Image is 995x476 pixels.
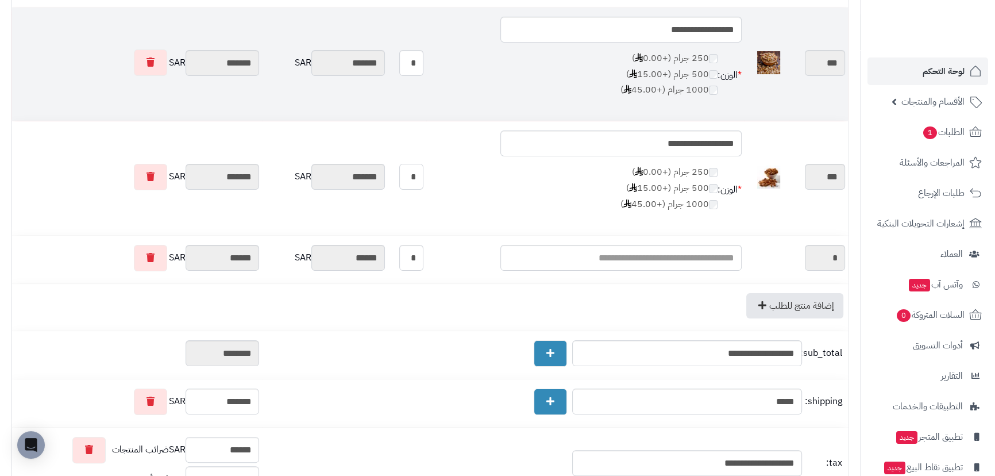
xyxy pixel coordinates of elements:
span: جديد [896,431,917,444]
span: طلبات الإرجاع [918,185,965,201]
a: طلبات الإرجاع [867,179,988,207]
img: 1709196100-46897235_1964071003640882_6282368682425319424_n-40x40.jpg [757,51,780,74]
div: Open Intercom Messenger [17,431,45,459]
span: 1 [923,126,937,139]
a: العملاء [867,240,988,268]
label: 250 جرام (+0.00 ) [620,166,718,179]
span: تطبيق نقاط البيع [883,459,963,475]
div: SAR [15,389,259,415]
td: الوزن: [718,43,742,109]
div: SAR [265,245,385,271]
td: الوزن: [718,156,742,223]
span: tax: [805,456,842,470]
span: جديد [884,462,905,474]
div: SAR [15,437,259,463]
a: إشعارات التحويلات البنكية [867,210,988,237]
label: 250 جرام (+0.00 ) [620,52,718,65]
span: المراجعات والأسئلة [900,155,965,171]
input: 1000 جرام (+45.00) [709,86,718,95]
a: المراجعات والأسئلة [867,149,988,176]
span: shipping: [805,395,842,408]
span: ضرائب المنتجات [112,443,169,456]
img: logo-2.png [917,9,984,33]
div: SAR [265,164,385,190]
input: 500 جرام (+15.00) [709,184,718,193]
a: السلات المتروكة0 [867,301,988,329]
span: لوحة التحكم [923,63,965,79]
a: تطبيق المتجرجديد [867,423,988,451]
div: SAR [15,245,259,271]
input: 250 جرام (+0.00) [709,54,718,63]
input: 500 جرام (+15.00) [709,70,718,79]
span: الأقسام والمنتجات [901,94,965,110]
span: السلات المتروكة [896,307,965,323]
span: وآتس آب [908,277,963,293]
a: التقارير [867,362,988,390]
div: SAR [15,49,259,76]
span: العملاء [940,246,963,262]
input: 1000 جرام (+45.00) [709,200,718,209]
a: إضافة منتج للطلب [746,293,843,318]
span: الطلبات [922,124,965,140]
input: 250 جرام (+0.00) [709,168,718,177]
label: 500 جرام (+15.00 ) [620,182,718,195]
span: 0 [897,309,911,322]
span: التقارير [941,368,963,384]
div: SAR [15,164,259,190]
label: 500 جرام (+15.00 ) [620,68,718,81]
a: أدوات التسويق [867,332,988,359]
a: لوحة التحكم [867,57,988,85]
span: التطبيقات والخدمات [893,398,963,414]
span: تطبيق المتجر [895,429,963,445]
span: جديد [909,279,930,291]
img: 1709196344-JyXgscH5HusAMTQrDpLctPRjdiAu04bzDddjoXhQ-40x40.webp [757,166,780,189]
span: sub_total: [805,347,842,360]
label: 1000 جرام (+45.00 ) [620,83,718,97]
a: وآتس آبجديد [867,271,988,298]
div: SAR [265,50,385,76]
label: 1000 جرام (+45.00 ) [620,198,718,211]
a: التطبيقات والخدمات [867,393,988,420]
span: أدوات التسويق [913,337,963,354]
a: الطلبات1 [867,118,988,146]
span: إشعارات التحويلات البنكية [877,216,965,232]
